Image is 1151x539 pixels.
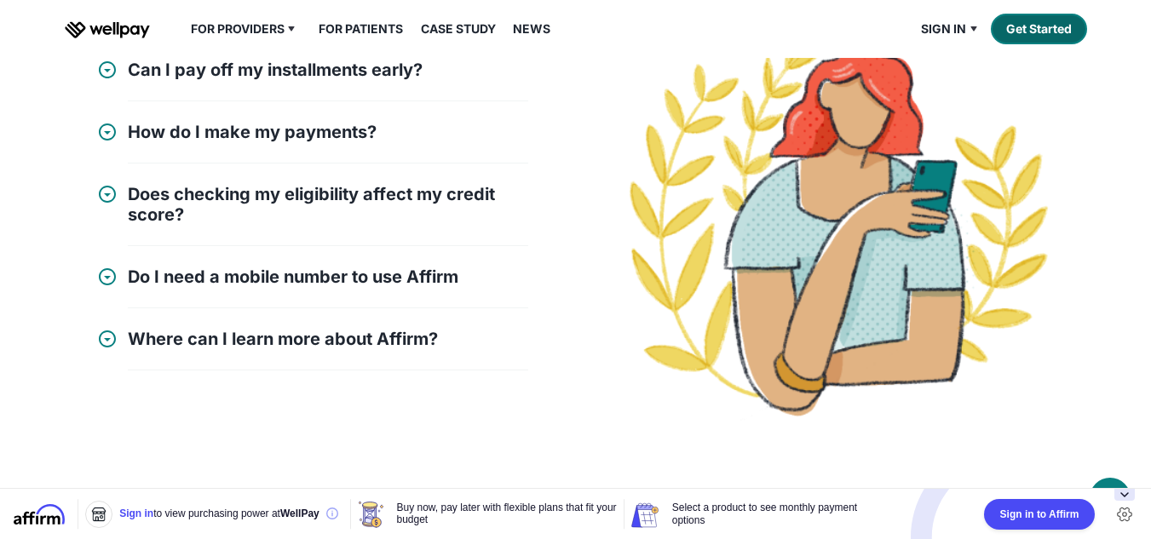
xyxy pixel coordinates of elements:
[65,19,150,39] a: home
[411,19,506,39] a: Case Study
[128,267,458,287] h4: Do I need a mobile number to use Affirm
[128,122,377,142] h4: How do I make my payments?
[911,19,991,39] div: Sign in
[503,19,561,39] a: News
[128,184,528,225] h4: Does checking my eligibility affect my credit score?
[128,329,438,349] h4: Where can I learn more about Affirm?
[921,19,966,39] div: Sign in
[991,14,1087,44] a: Get Started
[191,19,285,39] div: For Providers
[181,19,309,39] div: For Providers
[308,19,413,39] a: For Patients
[128,60,423,80] h4: Can I pay off my installments early?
